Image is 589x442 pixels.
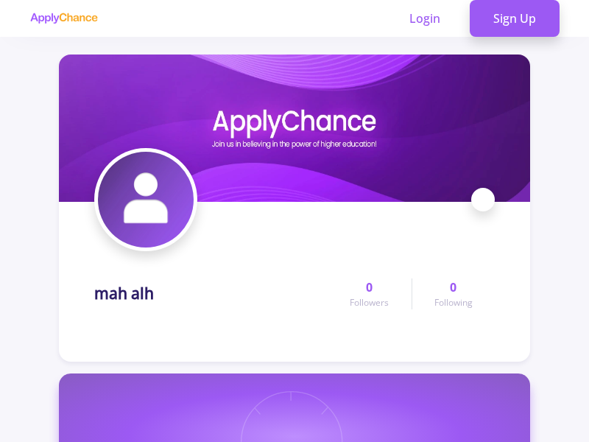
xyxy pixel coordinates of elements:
img: mah alhavatar [98,152,194,248]
span: Following [434,296,473,309]
a: 0Following [412,278,495,309]
span: 0 [366,278,373,296]
span: 0 [450,278,456,296]
img: mah alhcover image [59,55,530,202]
img: applychance logo text only [29,13,98,24]
h1: mah alh [94,284,154,303]
a: 0Followers [328,278,411,309]
span: Followers [350,296,389,309]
